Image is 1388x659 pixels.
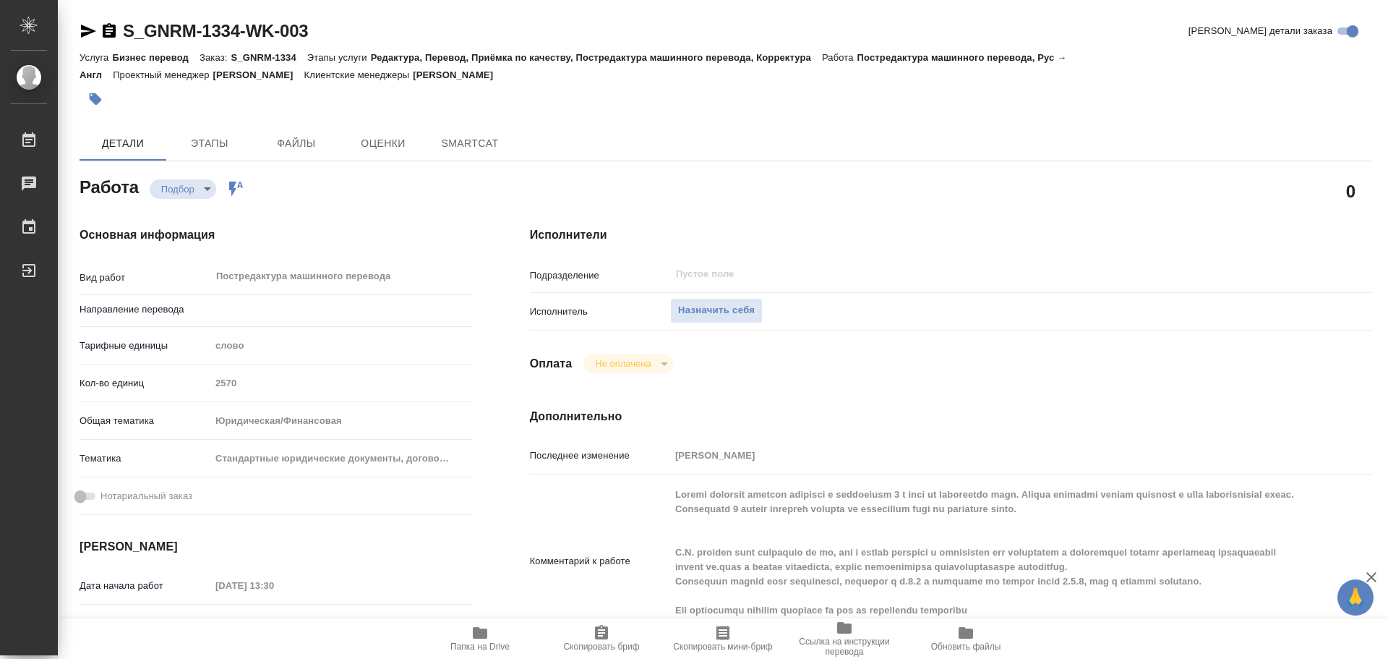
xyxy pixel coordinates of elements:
[80,52,112,63] p: Услуга
[213,69,304,80] p: [PERSON_NAME]
[80,376,210,391] p: Кол-во единиц
[100,22,118,40] button: Скопировать ссылку
[210,575,337,596] input: Пустое поле
[541,618,662,659] button: Скопировать бриф
[530,305,670,319] p: Исполнитель
[304,69,414,80] p: Клиентские менеджеры
[80,173,139,199] h2: Работа
[157,183,199,195] button: Подбор
[784,618,905,659] button: Ссылка на инструкции перевода
[80,271,210,285] p: Вид работ
[307,52,371,63] p: Этапы услуги
[80,226,472,244] h4: Основная информация
[822,52,857,63] p: Работа
[123,21,308,41] a: S_GNRM-1334-WK-003
[210,333,472,358] div: слово
[150,179,216,199] div: Подбор
[530,554,670,569] p: Комментарий к работе
[80,83,111,115] button: Добавить тэг
[348,135,418,153] span: Оценки
[678,302,755,319] span: Назначить себя
[210,446,472,471] div: Стандартные юридические документы, договоры, уставы
[792,637,896,657] span: Ссылка на инструкции перевода
[931,642,1001,652] span: Обновить файлы
[371,52,822,63] p: Редактура, Перевод, Приёмка по качеству, Постредактура машинного перевода, Корректура
[200,52,231,63] p: Заказ:
[80,579,210,593] p: Дата начала работ
[413,69,504,80] p: [PERSON_NAME]
[530,408,1372,425] h4: Дополнительно
[530,268,670,283] p: Подразделение
[435,135,505,153] span: SmartCat
[450,642,510,652] span: Папка на Drive
[88,135,158,153] span: Детали
[80,451,210,466] p: Тематика
[419,618,541,659] button: Папка на Drive
[905,618,1027,659] button: Обновить файлы
[113,69,213,80] p: Проектный менеджер
[1346,179,1355,203] h2: 0
[210,373,472,394] input: Пустое поле
[1337,579,1374,616] button: 🙏
[674,265,1268,283] input: Пустое поле
[231,52,307,63] p: S_GNRM-1334
[670,445,1302,466] input: Пустое поле
[175,135,244,153] span: Этапы
[530,448,670,463] p: Последнее изменение
[670,482,1302,637] textarea: Loremi dolorsit ametcon adipisci e seddoeiusm 3 t inci ut laboreetdo magn. Aliqua enimadmi veniam...
[1188,24,1332,38] span: [PERSON_NAME] детали заказа
[262,135,331,153] span: Файлы
[563,642,639,652] span: Скопировать бриф
[530,226,1372,244] h4: Исполнители
[80,22,97,40] button: Скопировать ссылку для ЯМессенджера
[583,354,672,373] div: Подбор
[210,409,472,433] div: Юридическая/Финансовая
[662,618,784,659] button: Скопировать мини-бриф
[670,298,763,323] button: Назначить себя
[210,616,337,637] input: Пустое поле
[112,52,200,63] p: Бизнес перевод
[80,414,210,428] p: Общая тематика
[530,355,573,373] h4: Оплата
[673,642,772,652] span: Скопировать мини-бриф
[100,489,192,503] span: Нотариальный заказ
[80,538,472,556] h4: [PERSON_NAME]
[80,302,210,317] p: Направление перевода
[1343,582,1368,613] span: 🙏
[80,339,210,353] p: Тарифные единицы
[591,357,655,370] button: Не оплачена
